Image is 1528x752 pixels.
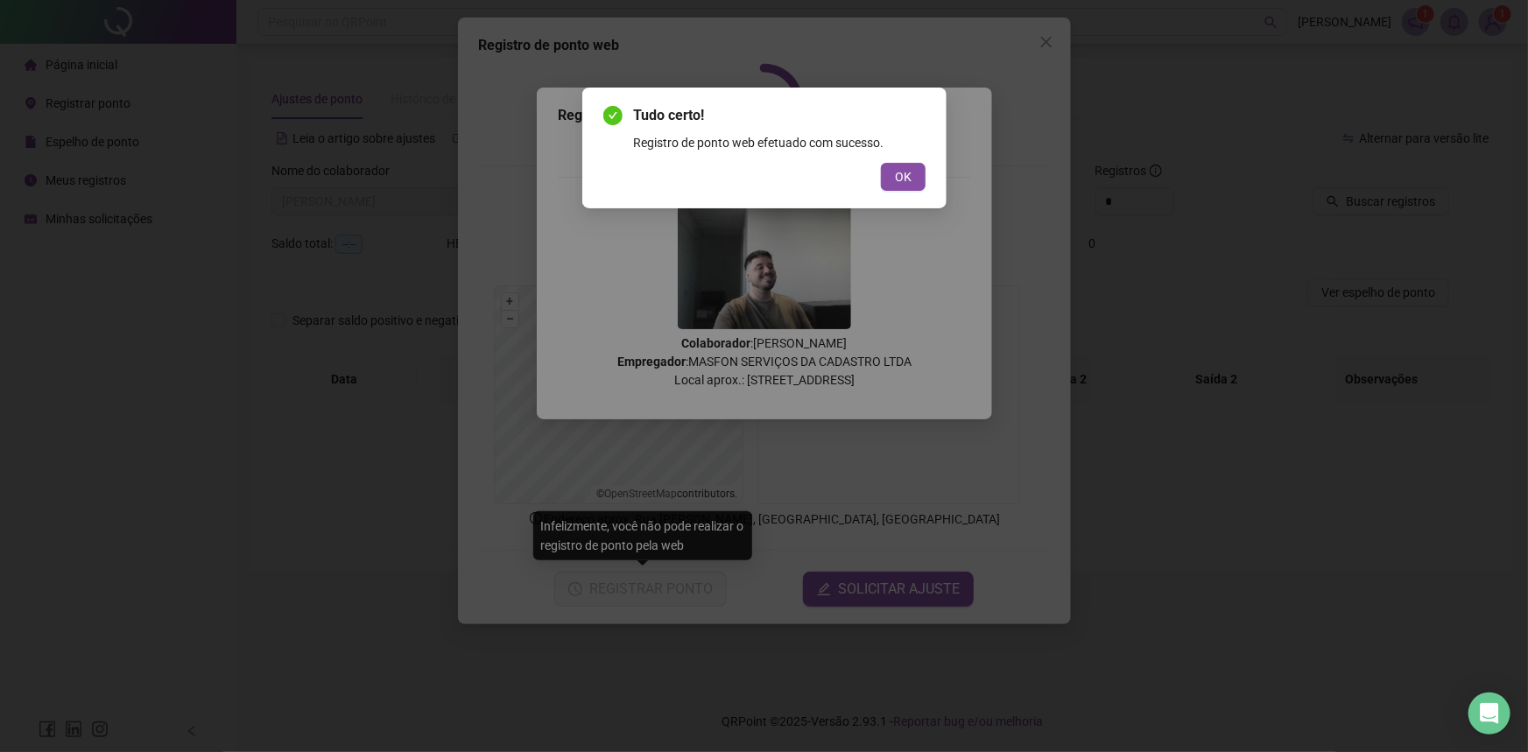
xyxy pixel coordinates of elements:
div: Open Intercom Messenger [1468,692,1510,734]
span: OK [895,167,912,186]
span: Tudo certo! [633,105,926,126]
button: OK [881,163,926,191]
span: check-circle [603,106,623,125]
div: Registro de ponto web efetuado com sucesso. [633,133,926,152]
